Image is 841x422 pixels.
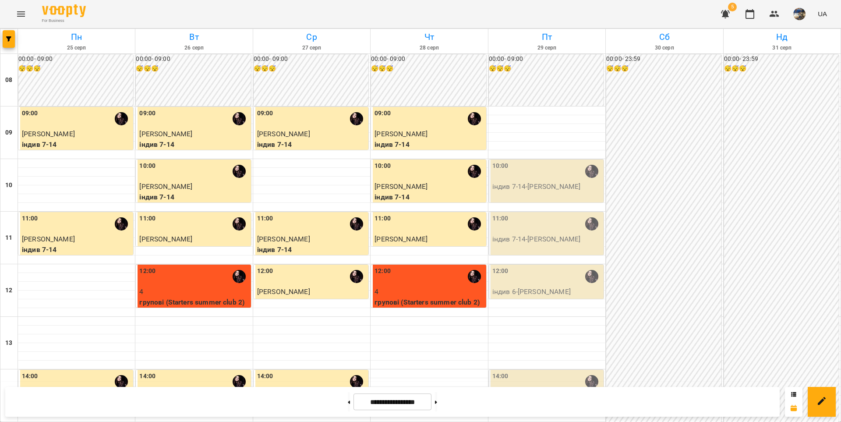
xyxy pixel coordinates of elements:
[254,64,368,74] h6: 😴😴😴
[350,217,363,231] img: Абрамова Анастасія
[607,44,721,52] h6: 30 серп
[490,44,604,52] h6: 29 серп
[468,270,481,283] img: Абрамова Анастасія
[5,181,12,190] h6: 10
[375,245,484,255] p: індив 6
[492,214,509,223] label: 11:00
[468,165,481,178] img: Абрамова Анастасія
[139,161,155,171] label: 10:00
[375,192,484,202] p: індив 7-14
[5,128,12,138] h6: 09
[18,54,133,64] h6: 00:00 - 09:00
[115,375,128,388] img: Абрамова Анастасія
[254,30,369,44] h6: Ср
[136,64,251,74] h6: 😴😴😴
[139,372,155,381] label: 14:00
[5,233,12,243] h6: 11
[137,30,251,44] h6: Вт
[492,234,602,245] p: індив 7-14 - [PERSON_NAME]
[490,30,604,44] h6: Пт
[257,245,367,255] p: індив 7-14
[489,64,604,74] h6: 😴😴😴
[5,286,12,295] h6: 12
[19,44,134,52] h6: 25 серп
[254,44,369,52] h6: 27 серп
[22,139,131,150] p: індив 7-14
[606,64,721,74] h6: 😴😴😴
[468,217,481,231] img: Абрамова Анастасія
[725,30,839,44] h6: Нд
[139,287,249,297] p: 4
[22,214,38,223] label: 11:00
[585,165,598,178] img: Абрамова Анастасія
[492,181,602,192] p: індив 7-14 - [PERSON_NAME]
[257,287,310,296] span: [PERSON_NAME]
[257,235,310,243] span: [PERSON_NAME]
[350,112,363,125] img: Абрамова Анастасія
[585,217,598,231] img: Абрамова Анастасія
[814,6,830,22] button: UA
[585,375,598,388] img: Абрамова Анастасія
[607,30,721,44] h6: Сб
[728,3,737,11] span: 5
[11,4,32,25] button: Menu
[257,214,273,223] label: 11:00
[468,112,481,125] img: Абрамова Анастасія
[585,270,598,283] img: Абрамова Анастасія
[492,161,509,171] label: 10:00
[139,214,155,223] label: 11:00
[375,109,391,118] label: 09:00
[257,139,367,150] p: індив 7-14
[233,270,246,283] img: Абрамова Анастасія
[22,372,38,381] label: 14:00
[139,266,155,276] label: 12:00
[724,54,839,64] h6: 00:00 - 23:59
[375,297,484,308] p: групові (Starters summer club 2)
[375,235,428,243] span: [PERSON_NAME]
[139,139,249,150] p: індив 7-14
[5,338,12,348] h6: 13
[371,54,486,64] h6: 00:00 - 09:00
[22,109,38,118] label: 09:00
[372,44,486,52] h6: 28 серп
[139,297,249,308] p: групові (Starters summer club 2)
[375,139,484,150] p: індив 7-14
[18,64,133,74] h6: 😴😴😴
[19,30,134,44] h6: Пн
[233,375,246,388] div: Абрамова Анастасія
[139,109,155,118] label: 09:00
[115,217,128,231] div: Абрамова Анастасія
[257,297,367,308] p: індив 6
[606,54,721,64] h6: 00:00 - 23:59
[375,266,391,276] label: 12:00
[233,165,246,178] img: Абрамова Анастасія
[22,235,75,243] span: [PERSON_NAME]
[350,375,363,388] img: Абрамова Анастасія
[22,245,131,255] p: індив 7-14
[375,130,428,138] span: [PERSON_NAME]
[375,182,428,191] span: [PERSON_NAME]
[137,44,251,52] h6: 26 серп
[136,54,251,64] h6: 00:00 - 09:00
[372,30,486,44] h6: Чт
[492,287,602,297] p: індив 6 - [PERSON_NAME]
[793,8,806,20] img: 10df61c86029c9e6bf63d4085f455a0c.jpg
[724,64,839,74] h6: 😴😴😴
[257,109,273,118] label: 09:00
[257,266,273,276] label: 12:00
[254,54,368,64] h6: 00:00 - 09:00
[139,245,249,255] p: індив 6
[233,112,246,125] img: Абрамова Анастасія
[42,4,86,17] img: Voopty Logo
